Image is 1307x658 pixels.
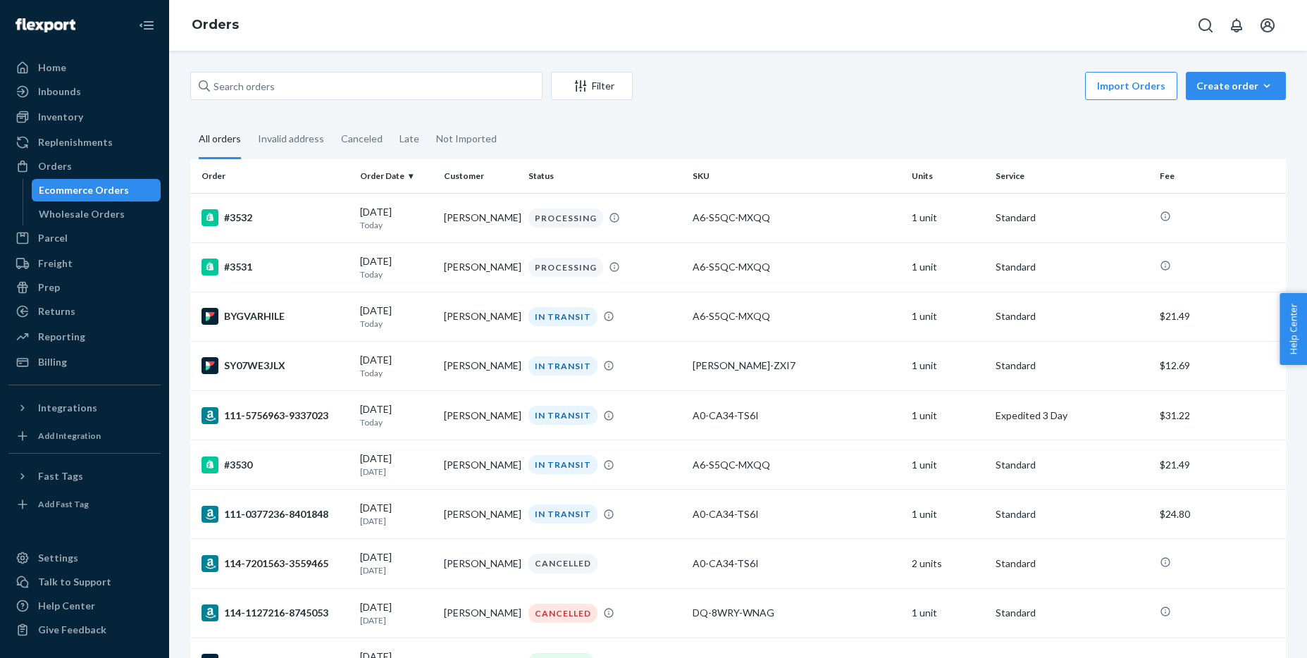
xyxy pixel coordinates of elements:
div: Orders [38,159,72,173]
div: IN TRANSIT [528,455,597,474]
div: CANCELLED [528,604,597,623]
div: Customer [444,170,516,182]
td: $21.49 [1154,292,1286,341]
p: Today [360,416,433,428]
div: Parcel [38,231,68,245]
div: Late [399,120,419,157]
td: [PERSON_NAME] [438,440,522,490]
div: [DATE] [360,254,433,280]
td: [PERSON_NAME] [438,341,522,390]
p: Standard [996,260,1148,274]
a: Returns [8,300,161,323]
button: Close Navigation [132,11,161,39]
p: [DATE] [360,564,433,576]
div: SY07WE3JLX [202,357,349,374]
div: 111-5756963-9337023 [202,407,349,424]
div: IN TRANSIT [528,406,597,425]
div: A6-S5QC-MXQQ [693,309,900,323]
td: $31.22 [1154,391,1286,440]
th: Status [523,159,687,193]
a: Add Integration [8,425,161,447]
div: BYGVARHILE [202,308,349,325]
a: Home [8,56,161,79]
div: Inventory [38,110,83,124]
a: Inventory [8,106,161,128]
div: [DATE] [360,550,433,576]
button: Fast Tags [8,465,161,488]
div: Reporting [38,330,85,344]
td: 1 unit [906,490,990,539]
button: Create order [1186,72,1286,100]
a: Parcel [8,227,161,249]
div: Wholesale Orders [39,207,125,221]
div: A6-S5QC-MXQQ [693,458,900,472]
div: A0-CA34-TS6I [693,507,900,521]
a: Talk to Support [8,571,161,593]
div: #3530 [202,457,349,473]
p: Standard [996,557,1148,571]
div: [DATE] [360,353,433,379]
div: A6-S5QC-MXQQ [693,211,900,225]
td: 1 unit [906,292,990,341]
div: 114-7201563-3559465 [202,555,349,572]
td: 1 unit [906,341,990,390]
p: [DATE] [360,515,433,527]
th: Order [190,159,354,193]
button: Help Center [1280,293,1307,365]
td: [PERSON_NAME] [438,292,522,341]
div: Give Feedback [38,623,106,637]
div: Prep [38,280,60,294]
div: Filter [552,79,632,93]
div: A0-CA34-TS6I [693,557,900,571]
button: Filter [551,72,633,100]
div: DQ-8WRY-WNAG [693,606,900,620]
div: 111-0377236-8401848 [202,506,349,523]
div: A0-CA34-TS6I [693,409,900,423]
p: Today [360,219,433,231]
a: Orders [192,17,239,32]
button: Give Feedback [8,619,161,641]
td: $12.69 [1154,341,1286,390]
p: Standard [996,309,1148,323]
td: 1 unit [906,440,990,490]
div: CANCELLED [528,554,597,573]
a: Reporting [8,325,161,348]
div: Home [38,61,66,75]
img: Flexport logo [16,18,75,32]
div: [DATE] [360,304,433,330]
td: [PERSON_NAME] [438,242,522,292]
a: Inbounds [8,80,161,103]
p: Standard [996,507,1148,521]
a: Ecommerce Orders [32,179,161,201]
div: Canceled [341,120,383,157]
div: Invalid address [258,120,324,157]
div: All orders [199,120,241,159]
div: #3532 [202,209,349,226]
p: Today [360,367,433,379]
p: Standard [996,606,1148,620]
a: Help Center [8,595,161,617]
div: Billing [38,355,67,369]
ol: breadcrumbs [180,5,250,46]
div: [DATE] [360,501,433,527]
div: Ecommerce Orders [39,183,129,197]
div: [DATE] [360,402,433,428]
div: A6-S5QC-MXQQ [693,260,900,274]
input: Search orders [190,72,543,100]
div: PROCESSING [528,209,603,228]
button: Open account menu [1253,11,1282,39]
div: Fast Tags [38,469,83,483]
a: Orders [8,155,161,178]
td: 1 unit [906,242,990,292]
td: [PERSON_NAME] [438,588,522,638]
div: Returns [38,304,75,318]
div: Not Imported [436,120,497,157]
div: Talk to Support [38,575,111,589]
a: Settings [8,547,161,569]
button: Open notifications [1222,11,1251,39]
div: Settings [38,551,78,565]
div: #3531 [202,259,349,275]
p: [DATE] [360,614,433,626]
div: [DATE] [360,205,433,231]
td: $24.80 [1154,490,1286,539]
